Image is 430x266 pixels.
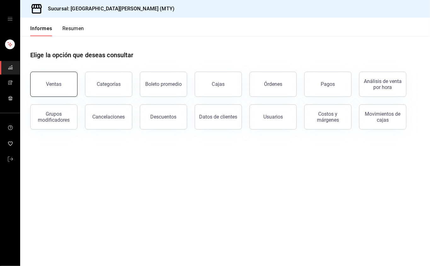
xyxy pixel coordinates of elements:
a: Cajas [195,72,242,97]
font: Informes [30,25,52,31]
font: Ventas [46,81,62,87]
button: Grupos modificadores [30,104,77,130]
font: Usuarios [263,114,283,120]
font: Grupos modificadores [38,111,70,123]
button: Costos y márgenes [304,104,352,130]
button: cajón abierto [8,16,13,21]
button: Usuarios [249,104,297,130]
button: Movimientos de cajas [359,104,406,130]
button: Ventas [30,72,77,97]
font: Datos de clientes [199,114,238,120]
button: Categorías [85,72,132,97]
font: Análisis de venta por hora [364,78,402,90]
font: Pagos [321,81,335,87]
font: Costos y márgenes [317,111,339,123]
button: Pagos [304,72,352,97]
button: Cancelaciones [85,104,132,130]
font: Boleto promedio [145,81,182,87]
button: Órdenes [249,72,297,97]
font: Cajas [212,81,225,87]
button: Datos de clientes [195,104,242,130]
font: Resumen [62,25,84,31]
button: Boleto promedio [140,72,187,97]
font: Elige la opción que deseas consultar [30,51,134,59]
button: Análisis de venta por hora [359,72,406,97]
font: Órdenes [264,81,282,87]
font: Categorías [97,81,121,87]
font: Movimientos de cajas [365,111,401,123]
font: Descuentos [151,114,177,120]
font: Sucursal: [GEOGRAPHIC_DATA][PERSON_NAME] (MTY) [48,6,175,12]
div: pestañas de navegación [30,25,84,36]
font: Cancelaciones [93,114,125,120]
button: Descuentos [140,104,187,130]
